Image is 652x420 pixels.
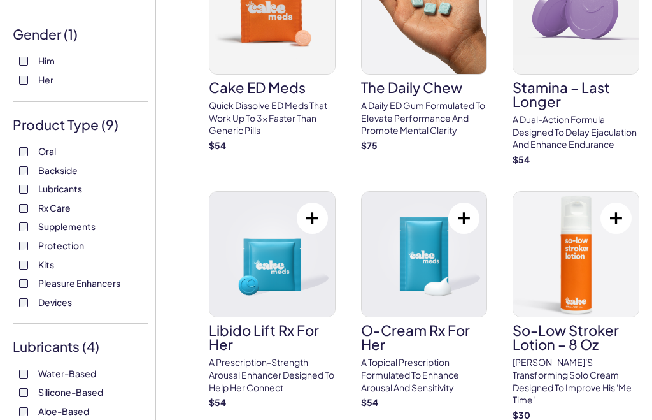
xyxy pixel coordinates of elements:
[38,403,89,419] span: Aloe-Based
[362,192,487,317] img: O-Cream Rx for Her
[19,185,28,194] input: Lubricants
[361,140,378,151] strong: $ 75
[19,407,28,416] input: Aloe-Based
[361,356,488,394] p: A topical prescription formulated to enhance arousal and sensitivity
[38,365,96,382] span: Water-Based
[361,396,378,408] strong: $ 54
[513,113,639,151] p: A dual-action formula designed to delay ejaculation and enhance endurance
[209,323,336,351] h3: Libido Lift Rx For Her
[513,80,639,108] h3: Stamina – Last Longer
[209,396,226,408] strong: $ 54
[38,237,84,254] span: Protection
[513,192,639,317] img: So-Low Stroker Lotion – 8 oz
[19,166,28,175] input: Backside
[19,57,28,66] input: Him
[38,294,72,310] span: Devices
[38,218,96,235] span: Supplements
[361,99,488,137] p: A Daily ED Gum Formulated To Elevate Performance And Promote Mental Clarity
[209,99,336,137] p: Quick dissolve ED Meds that work up to 3x faster than generic pills
[38,71,53,88] span: Her
[513,323,639,351] h3: So-Low Stroker Lotion – 8 oz
[19,76,28,85] input: Her
[38,384,103,400] span: Silicone-Based
[19,370,28,379] input: Water-Based
[38,256,54,273] span: Kits
[19,242,28,250] input: Protection
[38,180,82,197] span: Lubricants
[38,143,56,159] span: Oral
[513,154,530,165] strong: $ 54
[19,279,28,288] input: Pleasure Enhancers
[38,162,78,178] span: Backside
[38,199,71,216] span: Rx Care
[209,140,226,151] strong: $ 54
[19,204,28,213] input: Rx Care
[209,80,336,94] h3: Cake ED Meds
[209,356,336,394] p: A prescription-strength arousal enhancer designed to help her connect
[38,275,120,291] span: Pleasure Enhancers
[19,388,28,397] input: Silicone-Based
[209,192,335,317] img: Libido Lift Rx For Her
[361,191,488,409] a: O-Cream Rx for HerO-Cream Rx for HerA topical prescription formulated to enhance arousal and sens...
[19,298,28,307] input: Devices
[361,80,488,94] h3: The Daily Chew
[361,323,488,351] h3: O-Cream Rx for Her
[19,222,28,231] input: Supplements
[19,261,28,270] input: Kits
[513,356,639,406] p: [PERSON_NAME]'s transforming solo cream designed to improve his 'me time'
[38,52,55,69] span: Him
[209,191,336,409] a: Libido Lift Rx For HerLibido Lift Rx For HerA prescription-strength arousal enhancer designed to ...
[19,147,28,156] input: Oral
